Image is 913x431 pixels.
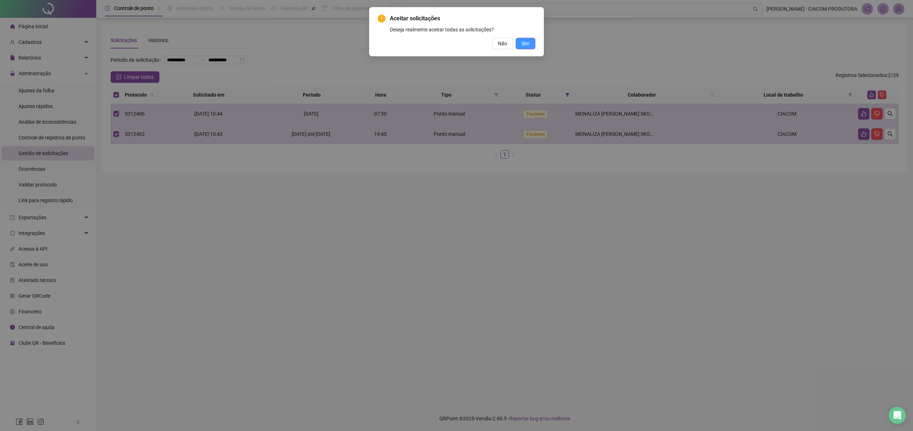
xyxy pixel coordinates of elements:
span: Não [498,40,507,47]
button: Sim [516,38,535,49]
span: Aceitar solicitações [390,14,535,23]
div: Deseja realmente aceitar todas as solicitações? [390,26,535,34]
div: Open Intercom Messenger [889,407,906,424]
span: exclamation-circle [378,15,386,22]
span: Sim [521,40,530,47]
button: Não [492,38,513,49]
